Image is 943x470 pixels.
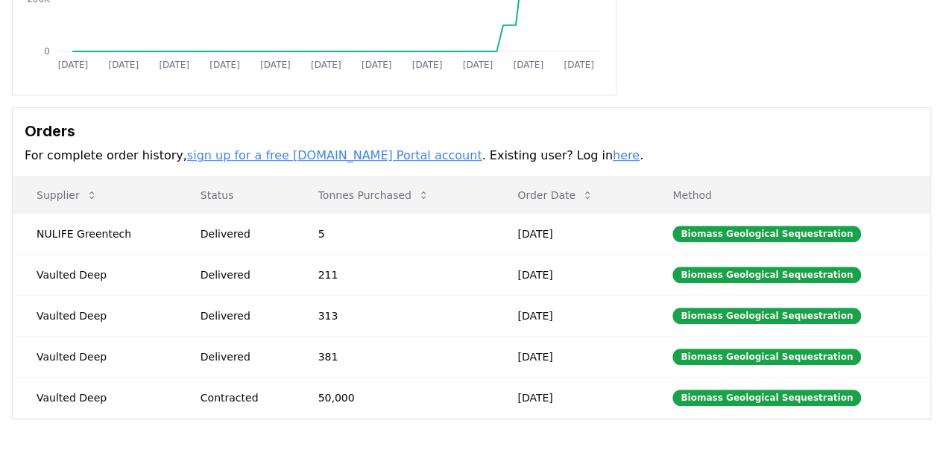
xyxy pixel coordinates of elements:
td: [DATE] [493,295,649,336]
div: Biomass Geological Sequestration [672,390,861,406]
div: Biomass Geological Sequestration [672,349,861,365]
tspan: [DATE] [463,60,493,70]
td: Vaulted Deep [13,336,177,377]
td: 50,000 [294,377,494,418]
div: Contracted [201,390,283,405]
div: Delivered [201,349,283,364]
tspan: [DATE] [58,60,89,70]
td: Vaulted Deep [13,377,177,418]
p: For complete order history, . Existing user? Log in . [25,147,918,165]
p: Status [189,188,283,203]
button: Tonnes Purchased [306,180,441,210]
tspan: [DATE] [260,60,291,70]
tspan: [DATE] [514,60,544,70]
div: Delivered [201,267,283,282]
td: 313 [294,295,494,336]
tspan: [DATE] [209,60,240,70]
tspan: [DATE] [362,60,392,70]
tspan: 0 [44,46,50,57]
td: [DATE] [493,254,649,295]
button: Order Date [505,180,605,210]
p: Method [660,188,918,203]
td: 381 [294,336,494,377]
div: Biomass Geological Sequestration [672,308,861,324]
td: 5 [294,213,494,254]
tspan: [DATE] [564,60,595,70]
div: Delivered [201,226,283,241]
h3: Orders [25,120,918,142]
td: [DATE] [493,377,649,418]
button: Supplier [25,180,110,210]
td: Vaulted Deep [13,295,177,336]
tspan: [DATE] [412,60,443,70]
div: Biomass Geological Sequestration [672,267,861,283]
tspan: [DATE] [311,60,341,70]
a: here [613,148,640,162]
tspan: [DATE] [159,60,189,70]
a: sign up for a free [DOMAIN_NAME] Portal account [187,148,482,162]
tspan: [DATE] [109,60,139,70]
td: [DATE] [493,336,649,377]
td: Vaulted Deep [13,254,177,295]
td: 211 [294,254,494,295]
div: Biomass Geological Sequestration [672,226,861,242]
td: NULIFE Greentech [13,213,177,254]
div: Delivered [201,308,283,323]
td: [DATE] [493,213,649,254]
